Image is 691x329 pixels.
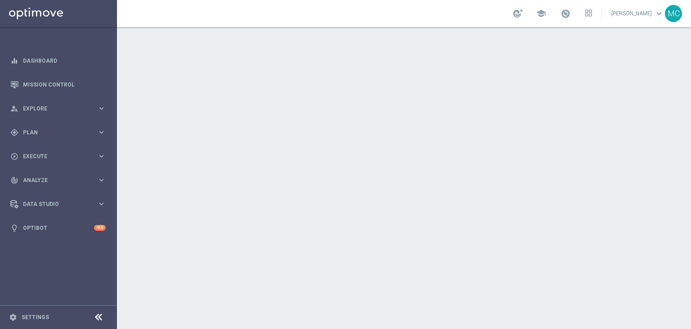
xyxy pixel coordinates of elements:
[97,176,106,184] i: keyboard_arrow_right
[9,313,17,321] i: settings
[10,176,97,184] div: Analyze
[22,315,49,320] a: Settings
[10,105,97,113] div: Explore
[10,57,18,65] i: equalizer
[23,154,97,159] span: Execute
[10,49,106,73] div: Dashboard
[654,9,664,18] span: keyboard_arrow_down
[10,153,106,160] button: play_circle_outline Execute keyboard_arrow_right
[97,104,106,113] i: keyboard_arrow_right
[610,7,665,20] a: [PERSON_NAME]keyboard_arrow_down
[23,201,97,207] span: Data Studio
[10,176,18,184] i: track_changes
[10,177,106,184] button: track_changes Analyze keyboard_arrow_right
[10,73,106,96] div: Mission Control
[10,216,106,240] div: Optibot
[10,224,18,232] i: lightbulb
[23,106,97,111] span: Explore
[23,73,106,96] a: Mission Control
[10,81,106,88] button: Mission Control
[23,178,97,183] span: Analyze
[94,225,106,231] div: +10
[97,152,106,160] i: keyboard_arrow_right
[10,200,97,208] div: Data Studio
[97,200,106,208] i: keyboard_arrow_right
[665,5,682,22] div: MC
[10,152,18,160] i: play_circle_outline
[10,152,97,160] div: Execute
[10,128,18,137] i: gps_fixed
[10,129,106,136] button: gps_fixed Plan keyboard_arrow_right
[23,216,94,240] a: Optibot
[536,9,546,18] span: school
[10,105,18,113] i: person_search
[10,201,106,208] button: Data Studio keyboard_arrow_right
[10,57,106,64] button: equalizer Dashboard
[23,130,97,135] span: Plan
[10,128,97,137] div: Plan
[10,105,106,112] button: person_search Explore keyboard_arrow_right
[97,128,106,137] i: keyboard_arrow_right
[10,224,106,232] button: lightbulb Optibot +10
[23,49,106,73] a: Dashboard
